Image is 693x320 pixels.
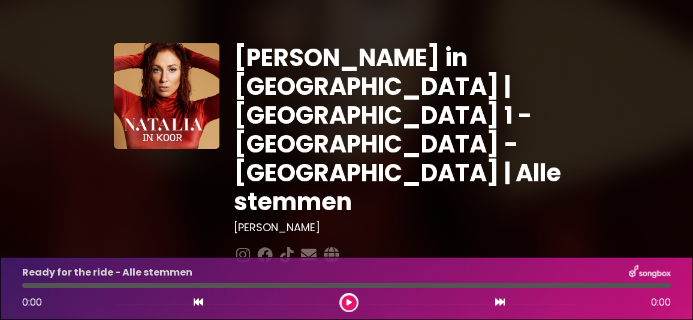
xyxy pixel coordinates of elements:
[234,221,579,234] h3: [PERSON_NAME]
[629,265,671,280] img: songbox-logo-white.png
[22,265,192,280] p: Ready for the ride - Alle stemmen
[114,43,219,149] img: YTVS25JmS9CLUqXqkEhs
[651,295,671,310] span: 0:00
[22,295,42,309] span: 0:00
[234,43,579,216] h1: [PERSON_NAME] in [GEOGRAPHIC_DATA] | [GEOGRAPHIC_DATA] 1 - [GEOGRAPHIC_DATA] - [GEOGRAPHIC_DATA] ...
